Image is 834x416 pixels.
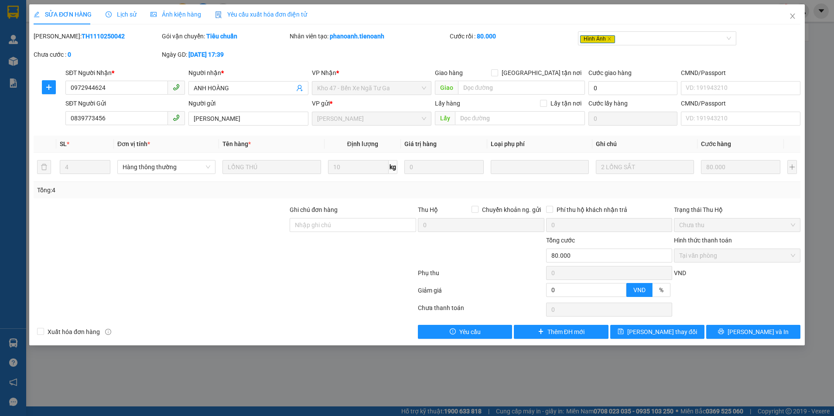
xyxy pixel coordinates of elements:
b: Tiêu chuẩn [206,33,237,40]
span: [GEOGRAPHIC_DATA] tận nơi [498,68,585,78]
div: CMND/Passport [681,68,800,78]
div: CMND/Passport [681,99,800,108]
div: [PERSON_NAME]: [34,31,160,41]
b: phanoanh.tienoanh [330,33,384,40]
input: Ghi Chú [596,160,694,174]
span: save [618,328,624,335]
input: Cước giao hàng [588,81,677,95]
span: Lấy [435,111,455,125]
button: delete [37,160,51,174]
b: 80.000 [477,33,496,40]
span: Thu Hộ [418,206,438,213]
th: Loại phụ phí [487,136,592,153]
span: Định lượng [347,140,378,147]
input: Cước lấy hàng [588,112,677,126]
span: info-circle [105,329,111,335]
span: kg [389,160,397,174]
div: Người nhận [188,68,308,78]
span: plus [538,328,544,335]
span: Cước hàng [701,140,731,147]
span: phone [173,84,180,91]
span: close [607,37,612,41]
div: Nhân viên tạo: [290,31,448,41]
input: Ghi chú đơn hàng [290,218,416,232]
div: Trạng thái Thu Hộ [674,205,800,215]
span: Chuyển khoản ng. gửi [479,205,544,215]
span: edit [34,11,40,17]
span: phone [173,114,180,121]
b: 0 [68,51,71,58]
span: user-add [296,85,303,92]
span: printer [718,328,724,335]
b: TH1110250042 [82,33,125,40]
b: [DATE] 17:39 [188,51,224,58]
span: [PERSON_NAME] thay đổi [627,327,697,337]
label: Cước lấy hàng [588,100,628,107]
img: icon [215,11,222,18]
span: Giá trị hàng [404,140,437,147]
span: Hình Ảnh [580,35,615,43]
button: Close [780,4,805,29]
span: Tổng cước [546,237,575,244]
span: % [659,286,663,293]
span: Tên hàng [222,140,251,147]
span: close [789,13,796,20]
span: Lấy tận nơi [547,99,585,108]
div: Tổng: 4 [37,185,322,195]
input: 0 [404,160,483,174]
span: Xuất hóa đơn hàng [44,327,103,337]
div: SĐT Người Nhận [65,68,185,78]
span: Phí thu hộ khách nhận trả [553,205,631,215]
label: Ghi chú đơn hàng [290,206,338,213]
span: Lịch sử [106,11,137,18]
span: Kho 47 - Bến Xe Ngã Tư Ga [317,82,426,95]
span: Yêu cầu [459,327,481,337]
div: Người gửi [188,99,308,108]
span: SL [60,140,67,147]
span: Ảnh kiện hàng [150,11,201,18]
span: Đơn vị tính [117,140,150,147]
span: SỬA ĐƠN HÀNG [34,11,92,18]
input: 0 [701,160,780,174]
span: Tại văn phòng [679,249,795,262]
span: Hàng thông thường [123,160,210,174]
span: Lấy hàng [435,100,460,107]
span: [PERSON_NAME] và In [728,327,789,337]
span: Yêu cầu xuất hóa đơn điện tử [215,11,307,18]
div: VP gửi [312,99,431,108]
input: Dọc đường [455,111,585,125]
span: plus [42,84,55,91]
span: Thêm ĐH mới [547,327,584,337]
span: Giao [435,81,458,95]
span: exclamation-circle [450,328,456,335]
div: Giảm giá [417,286,545,301]
span: VP Nhận [312,69,336,76]
input: Dọc đường [458,81,585,95]
span: Giao hàng [435,69,463,76]
span: Chưa thu [679,218,795,232]
button: plus [787,160,797,174]
span: picture [150,11,157,17]
button: save[PERSON_NAME] thay đổi [610,325,704,339]
div: SĐT Người Gửi [65,99,185,108]
th: Ghi chú [592,136,697,153]
span: VND [633,286,646,293]
span: Cư Kuin [317,112,426,125]
div: Chưa thanh toán [417,303,545,318]
span: VND [674,269,686,276]
label: Cước giao hàng [588,69,632,76]
div: Cước rồi : [450,31,576,41]
span: clock-circle [106,11,112,17]
button: exclamation-circleYêu cầu [418,325,512,339]
input: VD: Bàn, Ghế [222,160,321,174]
div: Gói vận chuyển: [162,31,288,41]
button: plusThêm ĐH mới [514,325,608,339]
div: Chưa cước : [34,50,160,59]
button: plus [42,80,56,94]
div: Ngày GD: [162,50,288,59]
label: Hình thức thanh toán [674,237,732,244]
div: Phụ thu [417,268,545,283]
button: printer[PERSON_NAME] và In [706,325,800,339]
